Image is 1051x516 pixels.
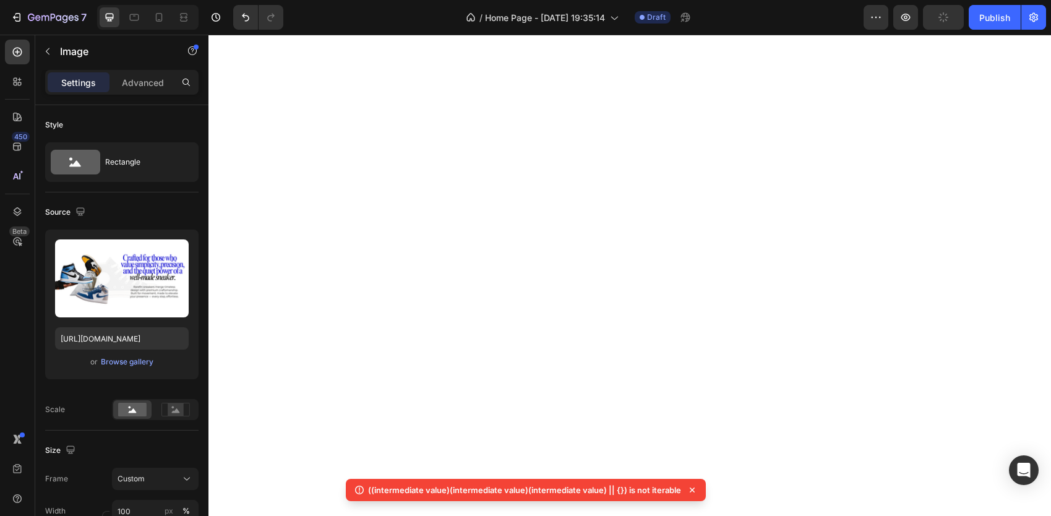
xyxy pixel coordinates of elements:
span: Home Page - [DATE] 19:35:14 [485,11,605,24]
span: Custom [118,473,145,484]
div: Browse gallery [101,356,153,368]
div: Publish [979,11,1010,24]
div: Rectangle [105,148,181,176]
button: 7 [5,5,92,30]
div: Undo/Redo [233,5,283,30]
span: Draft [647,12,666,23]
p: ((intermediate value)(intermediate value)(intermediate value) || {}) is not iterable [368,484,681,496]
p: Image [60,44,165,59]
button: Custom [112,468,199,490]
button: Publish [969,5,1021,30]
div: Source [45,204,88,221]
div: Scale [45,404,65,415]
span: / [479,11,483,24]
input: https://example.com/image.jpg [55,327,189,350]
div: Size [45,442,78,459]
div: Style [45,119,63,131]
button: Browse gallery [100,356,154,368]
iframe: Design area [208,35,1051,516]
div: Open Intercom Messenger [1009,455,1039,485]
div: Beta [9,226,30,236]
p: Advanced [122,76,164,89]
div: 450 [12,132,30,142]
p: Settings [61,76,96,89]
span: or [90,355,98,369]
p: 7 [81,10,87,25]
label: Frame [45,473,68,484]
img: preview-image [55,239,189,317]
